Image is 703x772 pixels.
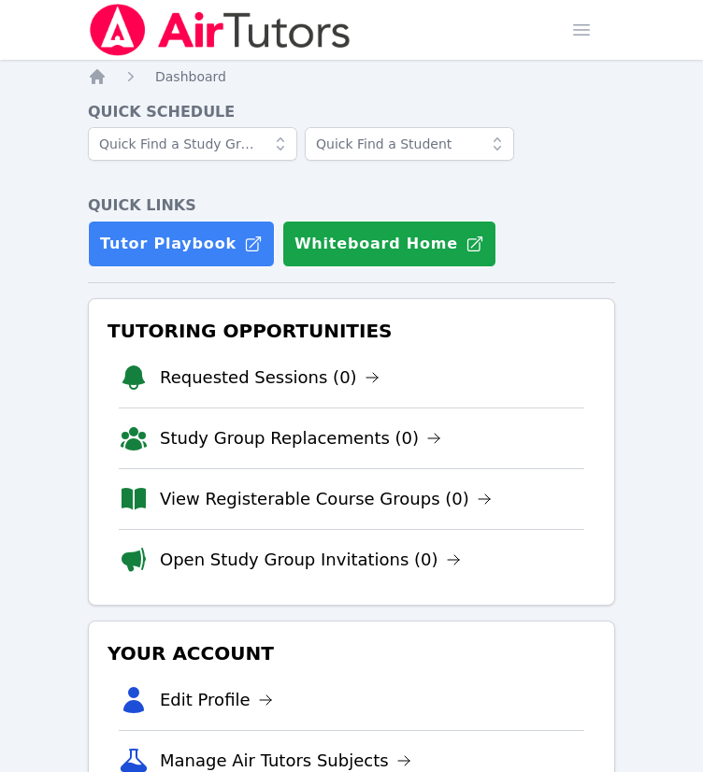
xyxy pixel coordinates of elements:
[104,314,599,348] h3: Tutoring Opportunities
[88,194,615,217] h4: Quick Links
[104,636,599,670] h3: Your Account
[88,4,352,56] img: Air Tutors
[88,101,615,123] h4: Quick Schedule
[282,221,496,267] button: Whiteboard Home
[155,67,226,86] a: Dashboard
[88,221,275,267] a: Tutor Playbook
[155,69,226,84] span: Dashboard
[88,67,615,86] nav: Breadcrumb
[305,127,514,161] input: Quick Find a Student
[160,687,273,713] a: Edit Profile
[160,547,461,573] a: Open Study Group Invitations (0)
[160,486,492,512] a: View Registerable Course Groups (0)
[160,425,441,451] a: Study Group Replacements (0)
[160,365,380,391] a: Requested Sessions (0)
[88,127,297,161] input: Quick Find a Study Group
